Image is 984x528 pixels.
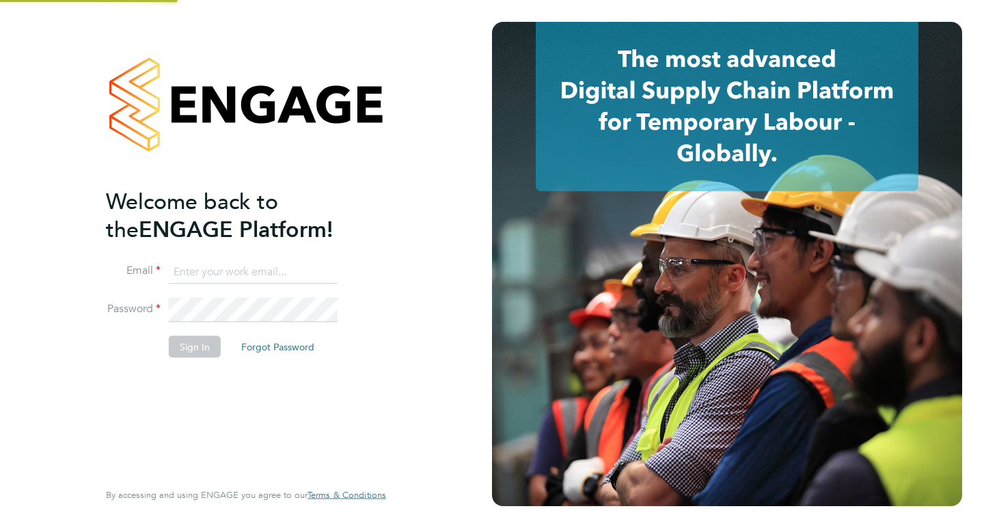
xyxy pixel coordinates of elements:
label: Email [106,264,161,278]
h2: ENGAGE Platform! [106,187,372,243]
span: By accessing and using ENGAGE you agree to our [106,489,386,501]
span: Welcome back to the [106,188,278,242]
input: Enter your work email... [169,260,338,284]
button: Forgot Password [230,336,325,358]
label: Password [106,302,161,316]
a: Terms & Conditions [307,490,386,501]
button: Sign In [169,336,221,358]
span: Terms & Conditions [307,489,386,501]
